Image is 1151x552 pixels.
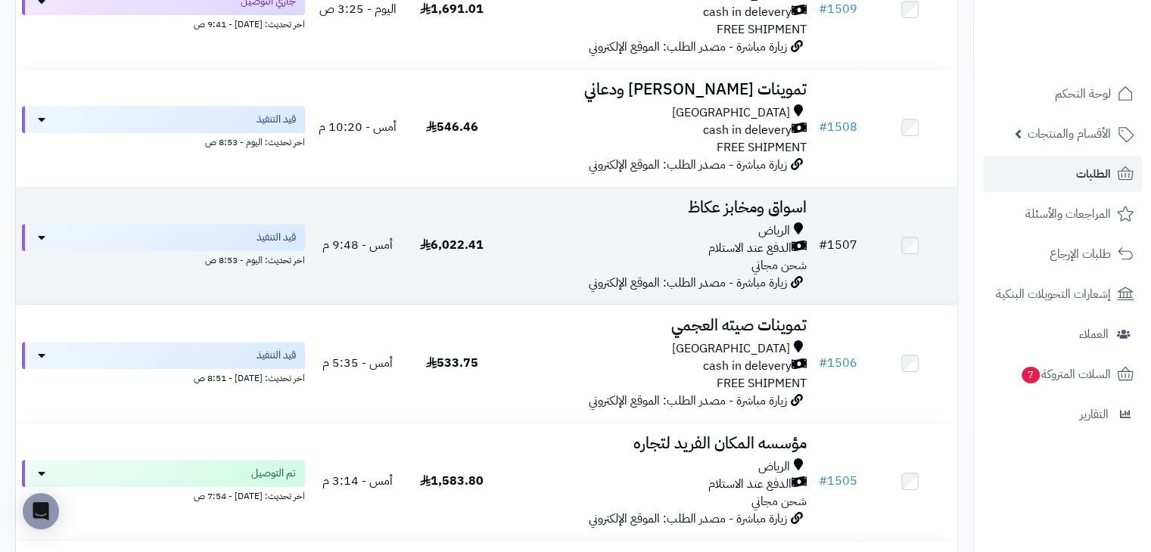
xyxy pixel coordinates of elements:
a: إشعارات التحويلات البنكية [983,276,1142,312]
a: الطلبات [983,156,1142,192]
h3: تموينات [PERSON_NAME] ودعاني [505,81,806,98]
div: اخر تحديث: [DATE] - 7:54 ص [22,487,305,503]
span: التقارير [1080,404,1109,425]
span: لوحة التحكم [1055,83,1111,104]
div: اخر تحديث: [DATE] - 9:41 ص [22,15,305,31]
div: اخر تحديث: اليوم - 8:53 ص [22,133,305,149]
a: #1507 [819,236,857,254]
a: التقارير [983,396,1142,433]
span: طلبات الإرجاع [1050,243,1111,265]
span: FREE SHIPMENT [717,138,807,157]
a: #1508 [819,118,857,136]
span: الطلبات [1076,163,1111,185]
a: السلات المتروكة7 [983,356,1142,392]
span: قيد التنفيذ [257,348,296,363]
span: 6,022.41 [420,236,484,254]
span: FREE SHIPMENT [717,20,807,39]
a: المراجعات والأسئلة [983,196,1142,232]
span: تم التوصيل [251,466,296,481]
span: شحن مجاني [751,492,807,510]
span: زيارة مباشرة - مصدر الطلب: الموقع الإلكتروني [589,510,787,528]
span: FREE SHIPMENT [717,374,807,392]
span: cash in delevery [703,4,792,21]
img: logo-2.png [1048,41,1137,73]
div: اخر تحديث: [DATE] - 8:51 ص [22,369,305,385]
span: الدفع عند الاستلام [708,476,792,493]
span: أمس - 9:48 م [322,236,393,254]
a: لوحة التحكم [983,76,1142,112]
span: السلات المتروكة [1020,364,1111,385]
span: أمس - 3:14 م [322,472,393,490]
span: # [819,354,827,372]
a: #1506 [819,354,857,372]
span: 533.75 [426,354,478,372]
a: #1505 [819,472,857,490]
span: الرياض [758,458,790,476]
span: cash in delevery [703,358,792,375]
span: [GEOGRAPHIC_DATA] [672,340,790,358]
span: الدفع عند الاستلام [708,240,792,257]
span: [GEOGRAPHIC_DATA] [672,104,790,122]
h3: اسواق ومخابز عكاظ [505,199,806,216]
h3: تموينات صيته العجمي [505,317,806,334]
span: زيارة مباشرة - مصدر الطلب: الموقع الإلكتروني [589,274,787,292]
span: أمس - 10:20 م [319,118,397,136]
span: زيارة مباشرة - مصدر الطلب: الموقع الإلكتروني [589,156,787,174]
div: اخر تحديث: اليوم - 8:53 ص [22,251,305,267]
span: قيد التنفيذ [257,230,296,245]
span: 546.46 [426,118,478,136]
a: العملاء [983,316,1142,352]
span: 7 [1022,367,1040,383]
span: إشعارات التحويلات البنكية [996,284,1111,305]
span: cash in delevery [703,122,792,139]
div: Open Intercom Messenger [23,493,59,529]
a: طلبات الإرجاع [983,236,1142,272]
span: الرياض [758,222,790,240]
span: الأقسام والمنتجات [1028,123,1111,144]
span: المراجعات والأسئلة [1025,203,1111,225]
span: زيارة مباشرة - مصدر الطلب: الموقع الإلكتروني [589,392,787,410]
span: أمس - 5:35 م [322,354,393,372]
span: # [819,472,827,490]
span: # [819,118,827,136]
span: 1,583.80 [420,472,484,490]
h3: مؤسسه المكان الفريد لتجاره [505,435,806,452]
span: العملاء [1079,324,1109,345]
span: قيد التنفيذ [257,112,296,127]
span: شحن مجاني [751,256,807,274]
span: زيارة مباشرة - مصدر الطلب: الموقع الإلكتروني [589,38,787,56]
span: # [819,236,827,254]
